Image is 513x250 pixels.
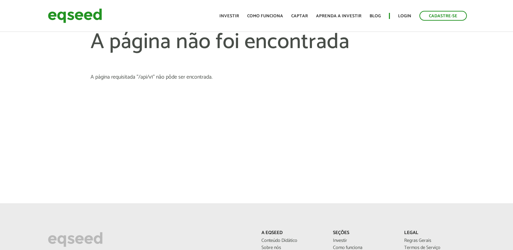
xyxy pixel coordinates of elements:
[48,7,102,25] img: EqSeed
[419,11,467,21] a: Cadastre-se
[247,14,283,18] a: Como funciona
[398,14,411,18] a: Login
[48,230,103,249] img: EqSeed Logo
[261,230,322,236] p: A EqSeed
[404,230,465,236] p: Legal
[291,14,308,18] a: Captar
[91,30,422,75] h1: A página não foi encontrada
[261,238,322,243] a: Conteúdo Didático
[333,230,394,236] p: Seções
[404,238,465,243] a: Regras Gerais
[219,14,239,18] a: Investir
[91,75,422,80] section: A página requisitada "/api/v1" não pôde ser encontrada.
[316,14,361,18] a: Aprenda a investir
[333,238,394,243] a: Investir
[370,14,381,18] a: Blog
